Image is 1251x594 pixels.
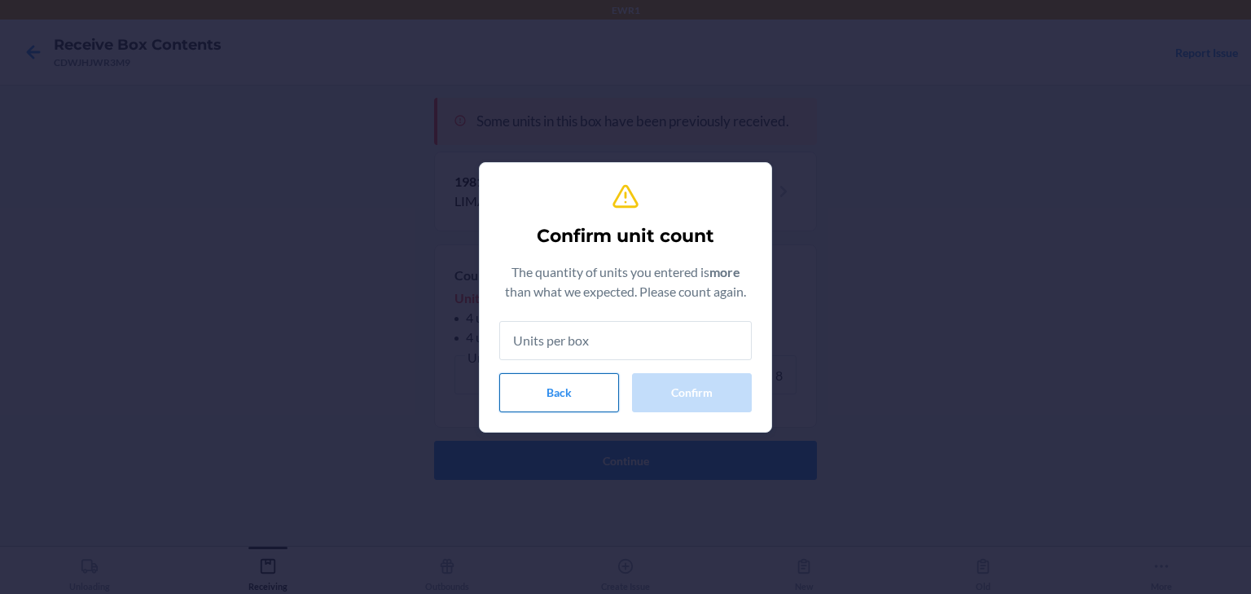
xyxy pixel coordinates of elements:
h2: Confirm unit count [537,223,714,249]
button: Back [499,373,619,412]
button: Confirm [632,373,752,412]
input: Units per box [499,321,752,360]
p: The quantity of units you entered is than what we expected. Please count again. [499,262,752,301]
b: more [709,264,740,279]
